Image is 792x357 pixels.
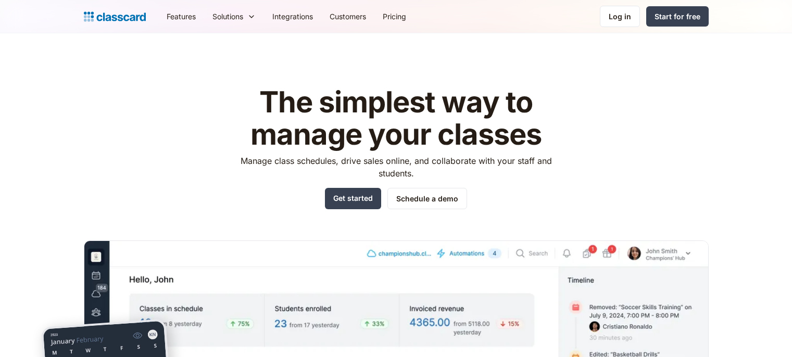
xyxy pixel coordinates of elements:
a: Integrations [264,5,321,28]
a: Log in [600,6,640,27]
p: Manage class schedules, drive sales online, and collaborate with your staff and students. [231,155,561,180]
a: home [84,9,146,24]
a: Customers [321,5,374,28]
a: Features [158,5,204,28]
a: Schedule a demo [387,188,467,209]
div: Log in [609,11,631,22]
a: Start for free [646,6,709,27]
h1: The simplest way to manage your classes [231,86,561,150]
div: Solutions [212,11,243,22]
div: Start for free [655,11,700,22]
a: Pricing [374,5,414,28]
div: Solutions [204,5,264,28]
a: Get started [325,188,381,209]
